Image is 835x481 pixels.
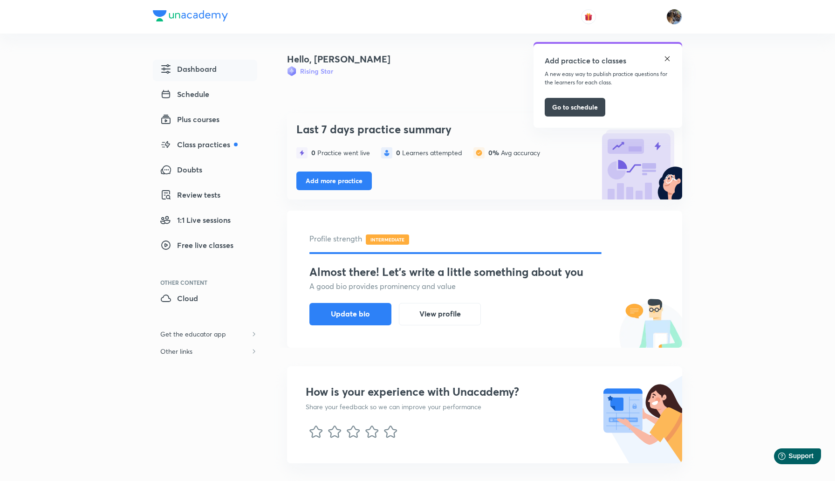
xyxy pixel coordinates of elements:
span: 0% [488,148,501,157]
span: Review tests [160,189,220,200]
h3: Last 7 days practice summary [296,123,594,136]
h5: Add practice to classes [545,55,626,66]
a: Schedule [153,85,257,106]
h5: Profile strength [309,233,660,245]
h6: Rising Star [300,66,333,76]
a: Review tests [153,186,257,207]
img: close [664,55,671,62]
h5: A good bio provides prominency and value [309,281,660,292]
img: Badge [287,66,296,76]
h3: How is your experience with Unacademy? [306,385,519,399]
a: Cloud [153,289,257,310]
div: Learners attempted [396,149,462,157]
span: Cloud [160,293,198,304]
h4: Hello, [PERSON_NAME] [287,52,390,66]
img: statistics [381,147,392,158]
a: Doubts [153,160,257,182]
span: 0 [396,148,402,157]
span: Dashboard [160,63,217,75]
a: Class practices [153,135,257,157]
a: Company Logo [153,10,228,24]
div: Avg accuracy [488,149,540,157]
button: View profile [399,303,481,325]
img: statistics [473,147,485,158]
a: Free live classes [153,236,257,257]
a: Dashboard [153,60,257,81]
span: 1:1 Live sessions [160,214,231,226]
span: Free live classes [160,240,233,251]
span: INTERMEDIATE [366,234,409,245]
a: Plus courses [153,110,257,131]
img: statistics [296,147,308,158]
h6: Get the educator app [153,325,233,343]
button: Go to schedule [545,98,605,117]
h3: Almost there! Let's write a little something about you [309,265,660,279]
img: avatar [584,13,593,21]
button: Update bio [309,303,391,325]
h6: Other links [153,343,200,360]
iframe: Help widget launcher [752,445,825,471]
button: avatar [581,9,596,24]
img: nps illustration [601,366,682,463]
img: Company Logo [153,10,228,21]
span: Class practices [160,139,238,150]
div: Other Content [160,280,257,285]
button: Add more practice [296,172,372,190]
a: 1:1 Live sessions [153,211,257,232]
p: Share your feedback so we can improve your performance [306,402,519,412]
img: Chayan Mehta [666,9,682,25]
span: Schedule [160,89,209,100]
img: bg [598,116,682,199]
p: A new easy way to publish practice questions for the learners for each class. [545,70,671,87]
span: Doubts [160,164,202,175]
span: 0 [311,148,317,157]
div: Practice went live [311,149,370,157]
span: Plus courses [160,114,219,125]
